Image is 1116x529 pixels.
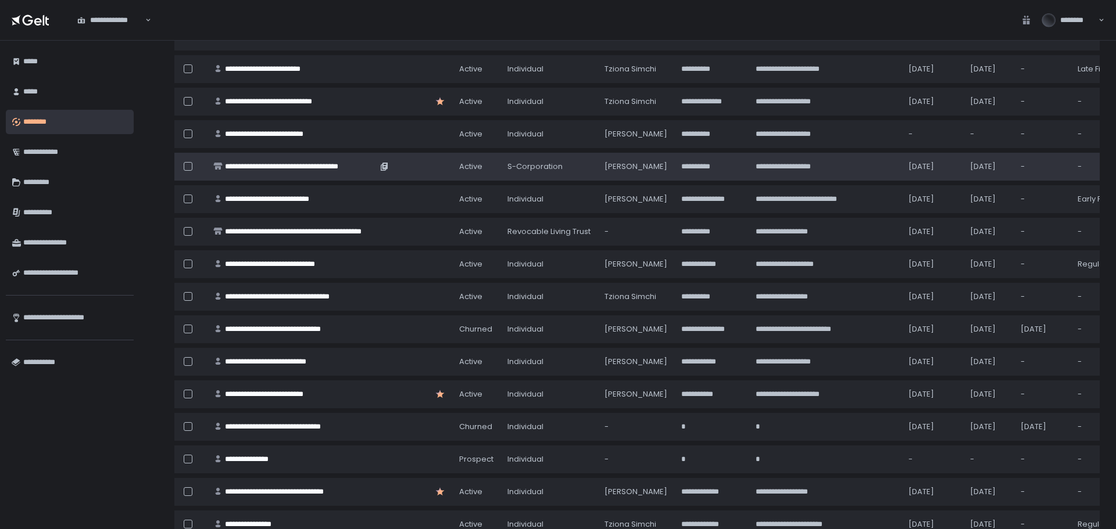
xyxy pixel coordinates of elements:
[908,161,956,172] div: [DATE]
[970,487,1007,497] div: [DATE]
[1021,422,1064,432] div: [DATE]
[970,292,1007,302] div: [DATE]
[507,292,591,302] div: Individual
[970,357,1007,367] div: [DATE]
[604,324,667,334] div: [PERSON_NAME]
[908,357,956,367] div: [DATE]
[507,64,591,74] div: Individual
[970,226,1007,237] div: [DATE]
[1021,357,1064,367] div: -
[459,487,482,497] span: active
[459,129,482,139] span: active
[459,324,492,334] span: churned
[604,487,667,497] div: [PERSON_NAME]
[507,96,591,107] div: Individual
[1021,161,1064,172] div: -
[1021,454,1064,465] div: -
[459,96,482,107] span: active
[70,8,151,33] div: Search for option
[507,422,591,432] div: Individual
[604,292,667,302] div: Tziona Simchi
[908,389,956,400] div: [DATE]
[970,454,1007,465] div: -
[1021,259,1064,269] div: -
[604,194,667,204] div: [PERSON_NAME]
[604,64,667,74] div: Tziona Simchi
[507,161,591,172] div: S-Corporation
[604,226,667,237] div: -
[459,292,482,302] span: active
[507,324,591,334] div: Individual
[908,226,956,237] div: [DATE]
[604,161,667,172] div: [PERSON_NAME]
[1021,226,1064,237] div: -
[1021,64,1064,74] div: -
[1021,324,1064,334] div: [DATE]
[1021,389,1064,400] div: -
[908,129,956,139] div: -
[970,161,1007,172] div: [DATE]
[507,129,591,139] div: Individual
[459,422,492,432] span: churned
[908,259,956,269] div: [DATE]
[908,96,956,107] div: [DATE]
[970,96,1007,107] div: [DATE]
[507,389,591,400] div: Individual
[459,161,482,172] span: active
[970,129,1007,139] div: -
[507,487,591,497] div: Individual
[1021,129,1064,139] div: -
[970,259,1007,269] div: [DATE]
[970,389,1007,400] div: [DATE]
[908,454,956,465] div: -
[459,64,482,74] span: active
[459,226,482,237] span: active
[1021,292,1064,302] div: -
[604,259,667,269] div: [PERSON_NAME]
[507,226,591,237] div: Revocable Living Trust
[970,64,1007,74] div: [DATE]
[604,129,667,139] div: [PERSON_NAME]
[970,324,1007,334] div: [DATE]
[908,292,956,302] div: [DATE]
[459,259,482,269] span: active
[604,454,667,465] div: -
[970,194,1007,204] div: [DATE]
[908,64,956,74] div: [DATE]
[507,194,591,204] div: Individual
[970,422,1007,432] div: [DATE]
[604,422,667,432] div: -
[507,357,591,367] div: Individual
[459,194,482,204] span: active
[1021,96,1064,107] div: -
[1021,194,1064,204] div: -
[459,454,493,465] span: prospect
[604,96,667,107] div: Tziona Simchi
[908,324,956,334] div: [DATE]
[604,357,667,367] div: [PERSON_NAME]
[604,389,667,400] div: [PERSON_NAME]
[908,194,956,204] div: [DATE]
[507,259,591,269] div: Individual
[908,422,956,432] div: [DATE]
[908,487,956,497] div: [DATE]
[1021,487,1064,497] div: -
[459,389,482,400] span: active
[507,454,591,465] div: Individual
[459,357,482,367] span: active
